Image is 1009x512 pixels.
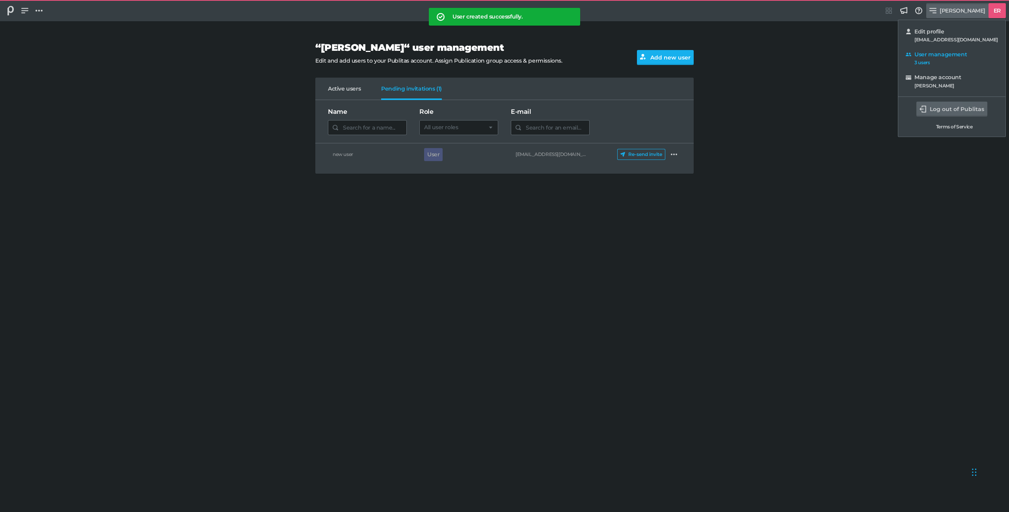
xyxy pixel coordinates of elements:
div: Drag [972,460,977,484]
h5: User management [914,51,967,58]
h5: Manage account [914,74,961,81]
a: Terms of Service [933,121,976,132]
div: 3 users [914,60,930,65]
button: Log out of Publitas [916,102,987,117]
a: Manage account[PERSON_NAME] [903,70,1001,92]
a: Edit profile[EMAIL_ADDRESS][DOMAIN_NAME] [903,24,1001,46]
div: [PERSON_NAME] [914,83,954,89]
iframe: Chat Widget [970,453,1009,490]
a: User management3 users [903,47,1001,69]
div: User created successfully. [452,13,568,21]
div: [EMAIL_ADDRESS][DOMAIN_NAME] [914,37,998,43]
h5: Edit profile [914,28,944,35]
